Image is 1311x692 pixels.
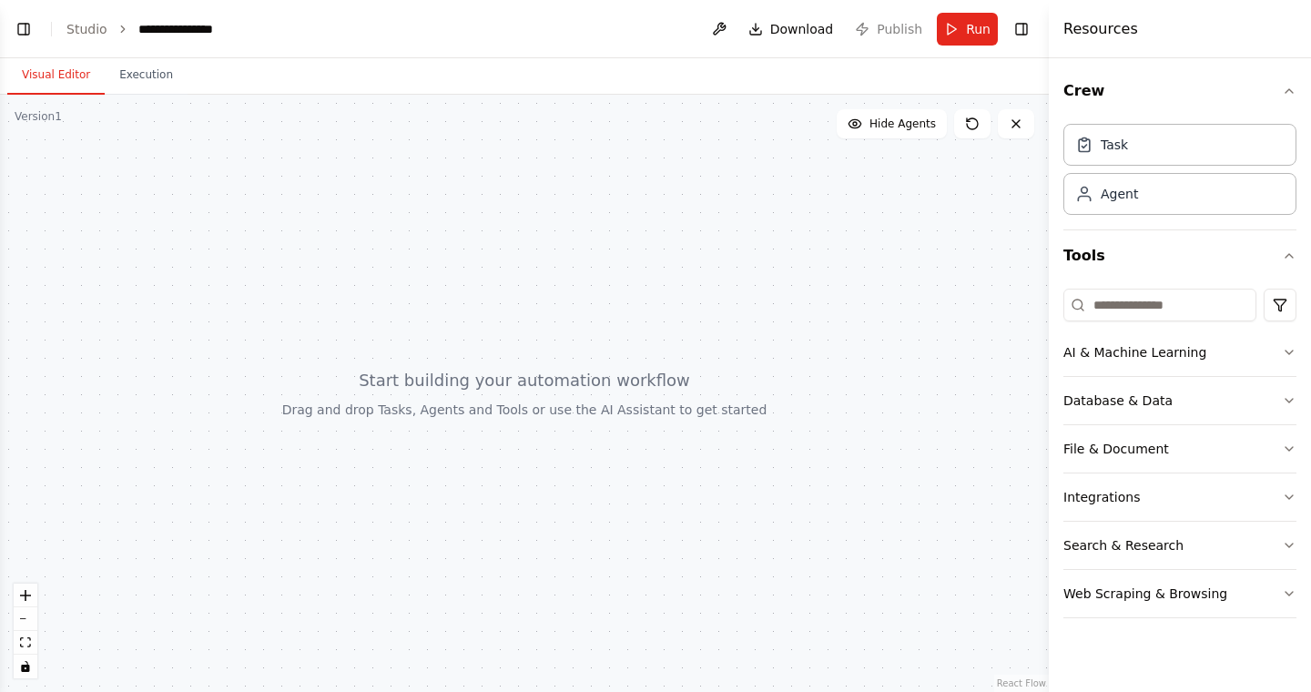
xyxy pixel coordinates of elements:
[15,109,62,124] div: Version 1
[997,678,1046,688] a: React Flow attribution
[14,607,37,631] button: zoom out
[1063,522,1296,569] button: Search & Research
[1063,281,1296,633] div: Tools
[741,13,841,46] button: Download
[7,56,105,95] button: Visual Editor
[837,109,947,138] button: Hide Agents
[1063,66,1296,117] button: Crew
[1063,473,1296,521] button: Integrations
[14,584,37,607] button: zoom in
[105,56,188,95] button: Execution
[937,13,998,46] button: Run
[1101,136,1128,154] div: Task
[1101,185,1138,203] div: Agent
[1063,18,1138,40] h4: Resources
[869,117,936,131] span: Hide Agents
[66,22,107,36] a: Studio
[1063,117,1296,229] div: Crew
[14,631,37,655] button: fit view
[14,584,37,678] div: React Flow controls
[1063,425,1296,473] button: File & Document
[1063,329,1296,376] button: AI & Machine Learning
[14,655,37,678] button: toggle interactivity
[770,20,834,38] span: Download
[1063,377,1296,424] button: Database & Data
[1009,16,1034,42] button: Hide right sidebar
[966,20,991,38] span: Run
[1063,570,1296,617] button: Web Scraping & Browsing
[66,20,213,38] nav: breadcrumb
[11,16,36,42] button: Show left sidebar
[1063,230,1296,281] button: Tools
